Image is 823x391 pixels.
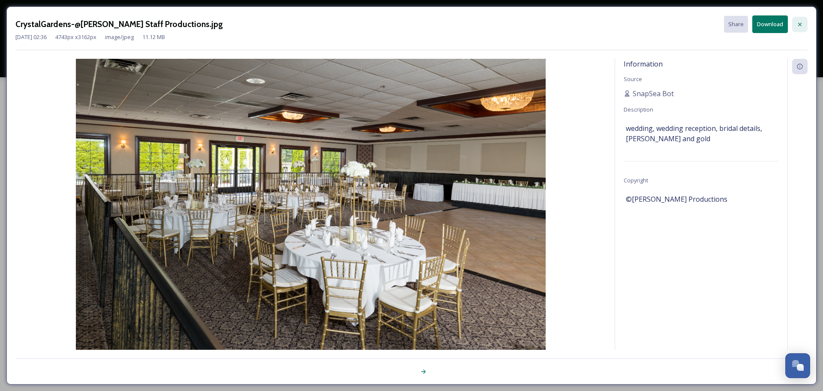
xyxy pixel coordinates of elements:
span: Source [624,75,642,83]
span: Description [624,106,653,113]
span: [DATE] 02:36 [15,33,47,41]
span: 4743 px x 3162 px [55,33,96,41]
span: SnapSea Bot [633,88,674,99]
span: Copyright [624,176,648,184]
button: Download [752,15,788,33]
button: Share [724,16,748,33]
span: image/jpeg [105,33,134,41]
span: 11.12 MB [142,33,165,41]
span: Information [624,59,663,69]
img: local-8920-0193_2024_CrystalGardens.jpg.jpg [15,59,606,373]
button: Open Chat [785,353,810,378]
span: ©[PERSON_NAME] Productions [626,194,727,204]
h3: CrystalGardens-@[PERSON_NAME] Staff Productions.jpg [15,18,223,30]
span: wedding, wedding reception, bridal details, [PERSON_NAME] and gold [626,123,777,144]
